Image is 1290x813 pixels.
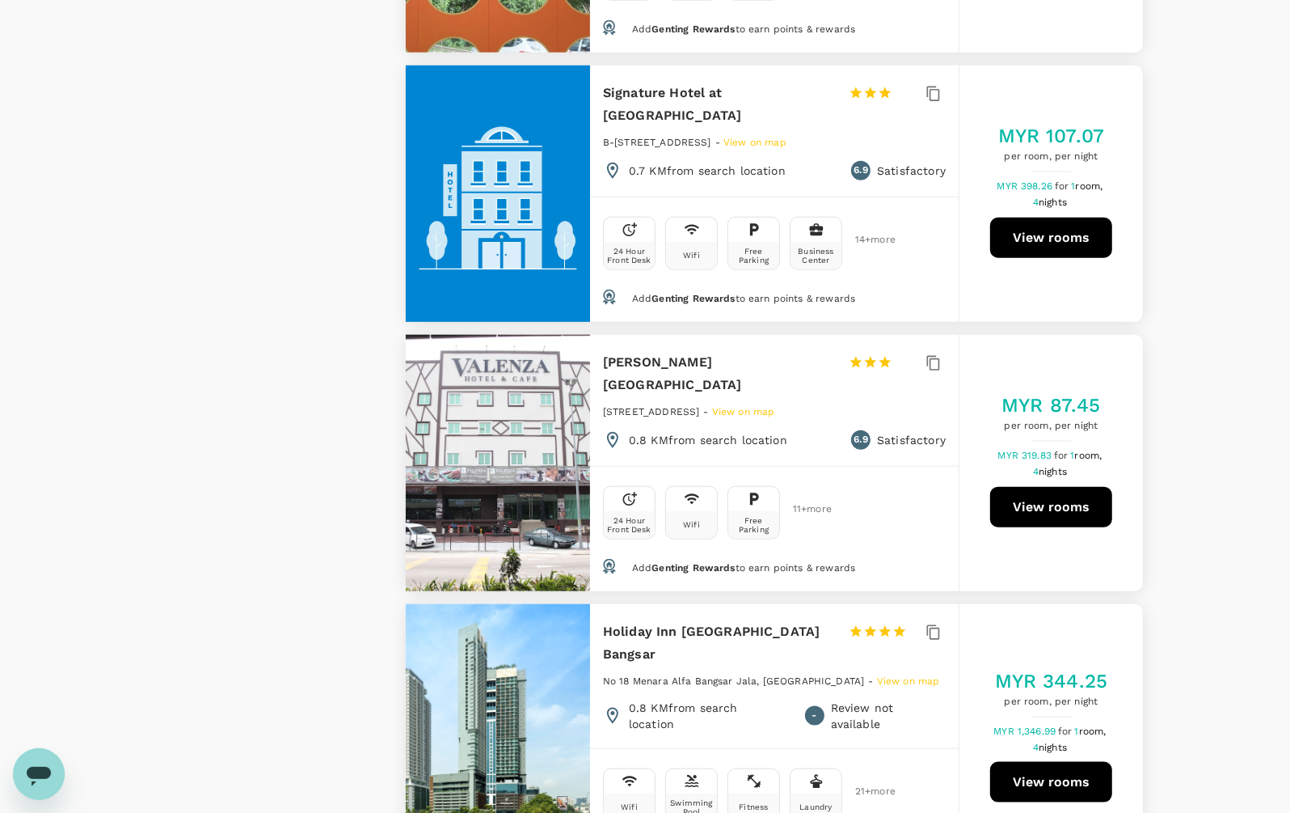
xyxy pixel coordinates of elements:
[632,293,855,304] span: Add to earn points & rewards
[877,163,946,179] p: Satisfactory
[712,406,775,417] span: View on map
[877,432,946,448] p: Satisfactory
[877,675,940,687] span: View on map
[855,235,879,245] span: 14 + more
[995,694,1108,710] span: per room, per night
[731,516,776,534] div: Free Parking
[1072,180,1106,192] span: 1
[997,180,1056,192] span: MYR 398.26
[723,137,786,148] span: View on map
[607,247,651,265] div: 24 Hour Front Desk
[603,406,699,417] span: [STREET_ADDRESS]
[1039,742,1067,753] span: nights
[704,406,712,417] span: -
[629,163,786,179] p: 0.7 KM from search location
[812,708,817,724] span: -
[1001,392,1100,418] h5: MYR 87.45
[854,432,867,448] span: 6.9
[1075,450,1102,461] span: room,
[1076,180,1103,192] span: room,
[715,137,723,148] span: -
[683,520,700,529] div: Wifi
[995,668,1108,694] h5: MYR 344.25
[793,504,817,514] span: 11 + more
[712,404,775,417] a: View on map
[621,802,638,811] div: Wifi
[1054,450,1070,461] span: for
[799,802,832,811] div: Laundry
[629,432,787,448] p: 0.8 KM from search location
[998,450,1055,461] span: MYR 319.83
[1039,197,1067,208] span: nights
[990,762,1112,802] button: View rooms
[998,123,1105,149] h5: MYR 107.07
[651,23,735,35] span: Genting Rewards
[731,247,776,265] div: Free Parking
[794,247,838,265] div: Business Center
[869,675,877,687] span: -
[632,23,855,35] span: Add to earn points & rewards
[877,674,940,687] a: View on map
[1055,180,1071,192] span: for
[13,748,65,800] iframe: Button to launch messaging window
[998,149,1105,165] span: per room, per night
[1079,726,1107,737] span: room,
[854,163,867,179] span: 6.9
[603,351,836,396] h6: [PERSON_NAME][GEOGRAPHIC_DATA]
[993,726,1058,737] span: MYR 1,346.99
[1039,466,1067,477] span: nights
[990,487,1112,527] button: View rooms
[651,562,735,574] span: Genting Rewards
[651,293,735,304] span: Genting Rewards
[855,786,879,797] span: 21 + more
[1033,742,1069,753] span: 4
[603,620,836,666] h6: Holiday Inn [GEOGRAPHIC_DATA] Bangsar
[603,82,836,127] h6: Signature Hotel at [GEOGRAPHIC_DATA]
[603,137,711,148] span: B-[STREET_ADDRESS]
[990,218,1112,258] button: View rooms
[739,802,768,811] div: Fitness
[831,700,946,732] p: Review not available
[1075,726,1109,737] span: 1
[632,562,855,574] span: Add to earn points & rewards
[1058,726,1074,737] span: for
[1001,418,1100,434] span: per room, per night
[629,700,786,732] p: 0.8 KM from search location
[607,516,651,534] div: 24 Hour Front Desk
[683,251,700,260] div: Wifi
[603,675,864,687] span: No 18 Menara Alfa Bangsar Jala, [GEOGRAPHIC_DATA]
[1033,197,1069,208] span: 4
[723,135,786,148] a: View on map
[1033,466,1069,477] span: 4
[1071,450,1105,461] span: 1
